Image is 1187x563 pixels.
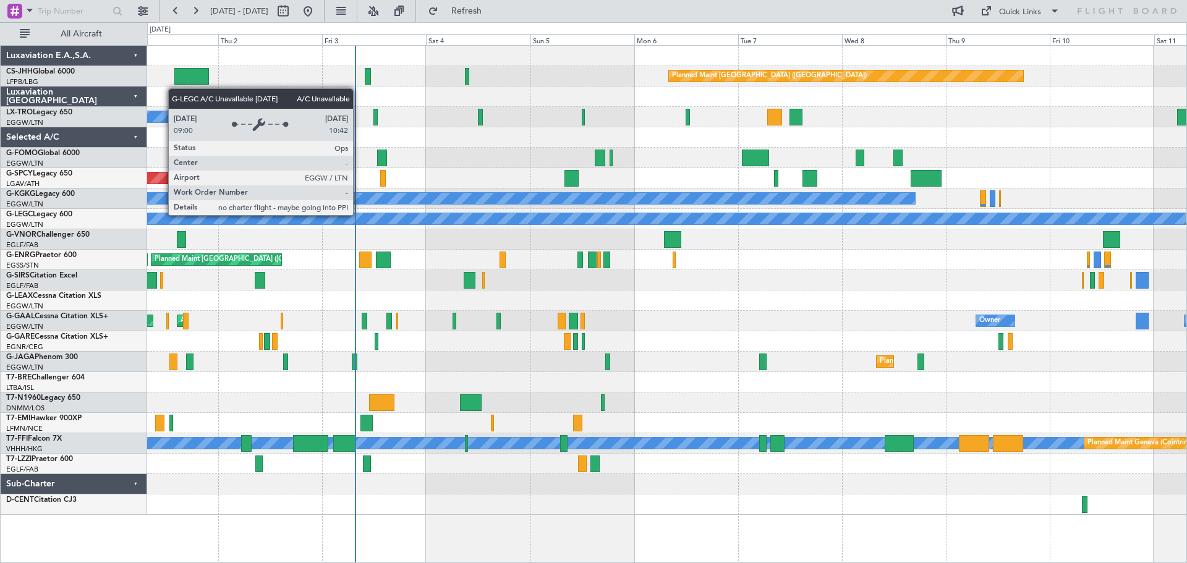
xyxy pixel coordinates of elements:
[6,465,38,474] a: EGLF/FAB
[6,394,41,402] span: T7-N1960
[999,6,1041,19] div: Quick Links
[6,292,33,300] span: G-LEAX
[738,34,842,45] div: Tue 7
[6,170,72,177] a: G-SPCYLegacy 650
[6,77,38,87] a: LFPB/LBG
[6,455,32,463] span: T7-LZZI
[6,374,85,381] a: T7-BREChallenger 604
[979,311,1000,330] div: Owner
[6,455,73,463] a: T7-LZZIPraetor 600
[6,272,77,279] a: G-SIRSCitation Excel
[6,252,35,259] span: G-ENRG
[6,190,75,198] a: G-KGKGLegacy 600
[1050,34,1154,45] div: Fri 10
[422,1,496,21] button: Refresh
[6,333,108,341] a: G-GARECessna Citation XLS+
[6,313,108,320] a: G-GAALCessna Citation XLS+
[6,415,82,422] a: T7-EMIHawker 900XP
[6,68,75,75] a: CS-JHHGlobal 6000
[6,261,39,270] a: EGSS/STN
[38,2,109,20] input: Trip Number
[6,109,33,116] span: LX-TRO
[6,342,43,352] a: EGNR/CEG
[6,333,35,341] span: G-GARE
[6,496,34,504] span: D-CENT
[6,404,45,413] a: DNMM/LOS
[634,34,738,45] div: Mon 6
[155,250,349,269] div: Planned Maint [GEOGRAPHIC_DATA] ([GEOGRAPHIC_DATA])
[6,383,34,392] a: LTBA/ISL
[6,353,35,361] span: G-JAGA
[6,272,30,279] span: G-SIRS
[6,220,43,229] a: EGGW/LTN
[14,24,134,44] button: All Aircraft
[114,34,218,45] div: Wed 1
[6,190,35,198] span: G-KGKG
[6,170,33,177] span: G-SPCY
[6,150,80,157] a: G-FOMOGlobal 6000
[6,109,72,116] a: LX-TROLegacy 650
[530,34,634,45] div: Sun 5
[842,34,946,45] div: Wed 8
[218,34,322,45] div: Thu 2
[6,159,43,168] a: EGGW/LTN
[150,25,171,35] div: [DATE]
[32,30,130,38] span: All Aircraft
[6,313,35,320] span: G-GAAL
[6,435,62,442] a: T7-FFIFalcon 7X
[6,415,30,422] span: T7-EMI
[6,374,32,381] span: T7-BRE
[880,352,1074,371] div: Planned Maint [GEOGRAPHIC_DATA] ([GEOGRAPHIC_DATA])
[946,34,1050,45] div: Thu 9
[6,353,78,361] a: G-JAGAPhenom 300
[6,68,33,75] span: CS-JHH
[672,67,867,85] div: Planned Maint [GEOGRAPHIC_DATA] ([GEOGRAPHIC_DATA])
[6,281,38,290] a: EGLF/FAB
[6,394,80,402] a: T7-N1960Legacy 650
[6,322,43,331] a: EGGW/LTN
[441,7,493,15] span: Refresh
[6,363,43,372] a: EGGW/LTN
[6,302,43,311] a: EGGW/LTN
[6,231,36,239] span: G-VNOR
[210,6,268,17] span: [DATE] - [DATE]
[6,211,33,218] span: G-LEGC
[6,292,101,300] a: G-LEAXCessna Citation XLS
[6,496,77,504] a: D-CENTCitation CJ3
[6,118,43,127] a: EGGW/LTN
[6,252,77,259] a: G-ENRGPraetor 600
[974,1,1066,21] button: Quick Links
[6,240,38,250] a: EGLF/FAB
[426,34,530,45] div: Sat 4
[6,435,28,442] span: T7-FFI
[6,200,43,209] a: EGGW/LTN
[181,311,252,330] div: AOG Maint Dusseldorf
[322,34,426,45] div: Fri 3
[6,211,72,218] a: G-LEGCLegacy 600
[6,231,90,239] a: G-VNORChallenger 650
[6,179,40,188] a: LGAV/ATH
[6,150,38,157] span: G-FOMO
[6,424,43,433] a: LFMN/NCE
[6,444,43,454] a: VHHH/HKG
